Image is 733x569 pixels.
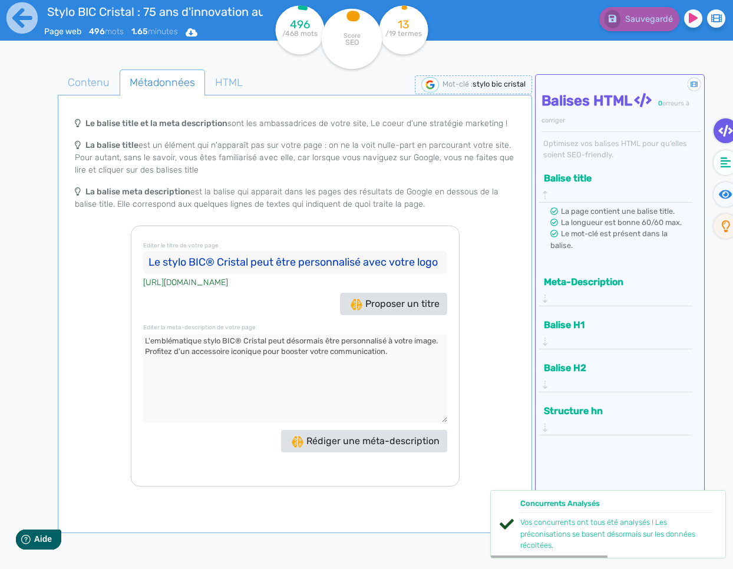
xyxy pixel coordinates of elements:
img: google-serp-logo.png [421,77,439,92]
div: Optimisez vos balises HTML pour qu’elles soient SEO-friendly. [542,138,701,160]
span: Aide [60,9,78,19]
span: stylo bic cristal [473,80,526,88]
h4: Balises HTML [542,92,701,127]
p: est la balise qui apparait dans les pages des résultats de Google en dessous de la balise title. ... [75,186,515,210]
button: Structure hn [540,401,683,421]
span: Rédiger une méta-description [292,435,440,446]
span: La page contient une balise title. [561,207,675,216]
div: Balise title [540,168,691,202]
span: La longueur est bonne 60/60 max. [561,218,682,227]
div: Meta-Description [540,272,691,306]
div: v 4.0.25 [33,19,58,28]
span: erreurs à corriger [542,100,689,124]
a: HTML [205,70,253,96]
button: Balise H1 [540,315,683,335]
a: Métadonnées [120,70,205,96]
b: 496 [89,27,105,37]
b: Le balise title et la meta description [85,118,227,128]
p: sont les ambassadrices de votre site, Le coeur d'une stratégie marketing ! [75,117,515,130]
button: Balise H2 [540,358,683,378]
img: tab_domain_overview_orange.svg [48,68,57,78]
div: Balise H2 [540,358,691,392]
img: logo_orange.svg [19,19,28,28]
button: Sauvegardé [599,7,679,31]
a: Contenu [58,70,120,96]
small: Editer la meta-description de votre page [143,324,256,331]
img: tab_keywords_by_traffic_grey.svg [134,68,143,78]
button: Rédiger une méta-description [281,430,447,452]
tspan: /19 termes [385,29,422,38]
div: Mots-clés [147,70,180,77]
input: Le titre de votre contenu [143,251,447,274]
span: Sauvegardé [625,14,673,24]
small: Editer le titre de votre page [143,242,219,249]
div: Balise H1 [540,315,691,349]
span: 0 [658,100,662,107]
tspan: SEO [345,38,359,47]
span: Le mot-clé est présent dans la balise. [550,229,668,249]
span: Contenu [58,67,119,98]
b: 1.65 [131,27,148,37]
div: Vos concurrents ont tous été analysés ! Les préconisations se basent désormais sur les données ré... [520,517,714,551]
button: Balise title [540,168,683,188]
b: La balise title [85,140,138,150]
p: est un élément qui n'apparaît pas sur votre page : on ne la voit nulle-part en parcourant votre s... [75,139,515,176]
cite: [URL][DOMAIN_NAME] [143,276,228,289]
span: Métadonnées [120,67,204,98]
span: mots [89,27,124,37]
tspan: Score [344,32,361,39]
b: La balise meta description [85,187,190,197]
span: Proposer un titre [351,298,440,309]
tspan: 496 [290,18,310,31]
span: minutes [131,27,178,37]
div: Domaine: [DOMAIN_NAME] [31,31,133,40]
span: HTML [206,67,252,98]
button: Meta-Description [540,272,683,292]
tspan: 13 [398,18,410,31]
tspan: /468 mots [282,29,318,38]
div: Structure hn [540,401,691,435]
div: Domaine [61,70,91,77]
input: title [44,2,264,21]
div: Concurrents Analysés [520,498,714,513]
button: Proposer un titre [340,293,447,315]
img: website_grey.svg [19,31,28,40]
span: Mot-clé : [443,80,473,88]
span: Page web [44,27,81,37]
